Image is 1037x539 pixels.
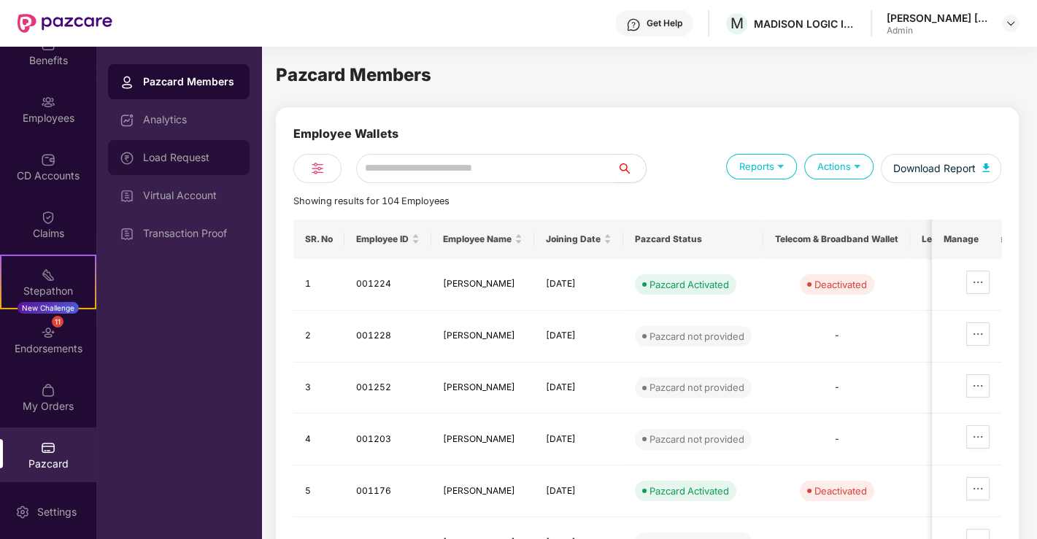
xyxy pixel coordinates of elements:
div: 11 [52,316,63,327]
button: ellipsis [966,374,990,398]
img: svg+xml;base64,PHN2ZyBpZD0iRHJvcGRvd24tMzJ4MzIiIHhtbG5zPSJodHRwOi8vd3d3LnczLm9yZy8yMDAwL3N2ZyIgd2... [1005,18,1017,29]
span: ellipsis [967,431,989,443]
div: Reports [726,154,797,179]
span: - [834,330,840,341]
div: Get Help [647,18,682,29]
img: svg+xml;base64,PHN2ZyBpZD0iSGVscC0zMngzMiIgeG1sbnM9Imh0dHA6Ly93d3cudzMub3JnLzIwMDAvc3ZnIiB3aWR0aD... [626,18,641,32]
div: Transaction Proof [143,228,238,239]
th: Pazcard Status [623,220,763,259]
span: - [834,381,840,392]
td: 3 [293,362,344,414]
span: Employee ID [356,233,409,245]
td: [PERSON_NAME] [431,465,534,517]
th: Employee Name [431,220,534,259]
img: svg+xml;base64,PHN2ZyBpZD0iQ0RfQWNjb3VudHMiIGRhdGEtbmFtZT0iQ0QgQWNjb3VudHMiIHhtbG5zPSJodHRwOi8vd3... [41,152,55,167]
td: [PERSON_NAME] [431,311,534,362]
th: SR. No [293,220,344,259]
div: Pazcard not provided [649,432,744,446]
img: svg+xml;base64,PHN2ZyBpZD0iRGFzaGJvYXJkIiB4bWxucz0iaHR0cDovL3d3dy53My5vcmcvMjAwMC9zdmciIHdpZHRoPS... [120,113,134,128]
span: Employee Name [443,233,512,245]
div: Pazcard not provided [649,380,744,395]
div: Settings [33,505,81,519]
span: Download Report [893,160,975,177]
td: [PERSON_NAME] [431,259,534,311]
span: ellipsis [967,276,989,288]
img: svg+xml;base64,PHN2ZyBpZD0iQ2xhaW0iIHhtbG5zPSJodHRwOi8vd3d3LnczLm9yZy8yMDAwL3N2ZyIgd2lkdGg9IjIwIi... [41,210,55,225]
td: [PERSON_NAME] [431,414,534,465]
div: Pazcard Activated [649,484,729,498]
img: svg+xml;base64,PHN2ZyBpZD0iRW1wbG95ZWVzIiB4bWxucz0iaHR0cDovL3d3dy53My5vcmcvMjAwMC9zdmciIHdpZHRoPS... [41,95,55,109]
div: Pazcard not provided [649,329,744,344]
td: 2 [293,311,344,362]
img: svg+xml;base64,PHN2ZyBpZD0iUGF6Y2FyZCIgeG1sbnM9Imh0dHA6Ly93d3cudzMub3JnLzIwMDAvc3ZnIiB3aWR0aD0iMj... [41,441,55,455]
span: Joining Date [546,233,601,245]
td: 5 [293,465,344,517]
td: 001252 [344,362,431,414]
td: 1 [293,259,344,311]
td: [DATE] [534,362,623,414]
div: Pazcard Activated [649,277,729,292]
img: svg+xml;base64,PHN2ZyB4bWxucz0iaHR0cDovL3d3dy53My5vcmcvMjAwMC9zdmciIHdpZHRoPSIxOSIgaGVpZ2h0PSIxOS... [850,159,864,173]
div: MADISON LOGIC INDIA PRIVATE LIMITED [754,17,856,31]
th: Employee ID [344,220,431,259]
img: svg+xml;base64,PHN2ZyB4bWxucz0iaHR0cDovL3d3dy53My5vcmcvMjAwMC9zdmciIHdpZHRoPSIxOSIgaGVpZ2h0PSIxOS... [774,159,787,173]
th: Manage [932,220,1001,259]
button: Download Report [881,154,1001,183]
td: 4 [293,414,344,465]
span: search [616,163,646,174]
div: [PERSON_NAME] [PERSON_NAME] [887,11,989,25]
span: ellipsis [967,380,989,392]
img: New Pazcare Logo [18,14,112,33]
div: Virtual Account [143,190,238,201]
div: Admin [887,25,989,36]
div: Deactivated [814,277,867,292]
span: ellipsis [967,483,989,495]
div: New Challenge [18,302,79,314]
div: Pazcard Members [143,74,238,89]
th: Telecom & Broadband Wallet [763,220,910,259]
td: [DATE] [534,414,623,465]
img: svg+xml;base64,PHN2ZyBpZD0iU2V0dGluZy0yMHgyMCIgeG1sbnM9Imh0dHA6Ly93d3cudzMub3JnLzIwMDAvc3ZnIiB3aW... [15,505,30,519]
td: [DATE] [534,311,623,362]
td: [DATE] [534,465,623,517]
img: svg+xml;base64,PHN2ZyBpZD0iTG9hZF9SZXF1ZXN0IiBkYXRhLW5hbWU9IkxvYWQgUmVxdWVzdCIgeG1sbnM9Imh0dHA6Ly... [120,151,134,166]
span: Showing results for 104 Employees [293,195,450,206]
td: [DATE] [534,259,623,311]
th: Joining Date [534,220,623,259]
td: 001203 [344,414,431,465]
img: svg+xml;base64,PHN2ZyBpZD0iRW5kb3JzZW1lbnRzIiB4bWxucz0iaHR0cDovL3d3dy53My5vcmcvMjAwMC9zdmciIHdpZH... [41,325,55,340]
td: [PERSON_NAME] [431,362,534,414]
div: Employee Wallets [293,125,398,154]
img: svg+xml;base64,PHN2ZyBpZD0iTXlfT3JkZXJzIiBkYXRhLW5hbWU9Ik15IE9yZGVycyIgeG1sbnM9Imh0dHA6Ly93d3cudz... [41,383,55,398]
td: 001228 [344,311,431,362]
div: Deactivated [814,484,867,498]
td: 001176 [344,465,431,517]
div: Stepathon [1,284,95,298]
div: Analytics [143,114,238,125]
img: svg+xml;base64,PHN2ZyBpZD0iUHJvZmlsZSIgeG1sbnM9Imh0dHA6Ly93d3cudzMub3JnLzIwMDAvc3ZnIiB3aWR0aD0iMj... [120,75,134,90]
img: svg+xml;base64,PHN2ZyB4bWxucz0iaHR0cDovL3d3dy53My5vcmcvMjAwMC9zdmciIHdpZHRoPSIyNCIgaGVpZ2h0PSIyNC... [309,160,326,177]
button: ellipsis [966,271,990,294]
span: ellipsis [967,328,989,340]
img: svg+xml;base64,PHN2ZyB4bWxucz0iaHR0cDovL3d3dy53My5vcmcvMjAwMC9zdmciIHdpZHRoPSIyMSIgaGVpZ2h0PSIyMC... [41,268,55,282]
img: svg+xml;base64,PHN2ZyBpZD0iVmlydHVhbF9BY2NvdW50IiBkYXRhLW5hbWU9IlZpcnR1YWwgQWNjb3VudCIgeG1sbnM9Im... [120,189,134,203]
button: ellipsis [966,322,990,346]
button: ellipsis [966,477,990,500]
img: svg+xml;base64,PHN2ZyB4bWxucz0iaHR0cDovL3d3dy53My5vcmcvMjAwMC9zdmciIHhtbG5zOnhsaW5rPSJodHRwOi8vd3... [982,163,990,172]
td: 001224 [344,259,431,311]
div: Load Request [143,152,238,163]
div: Actions [804,154,874,179]
button: ellipsis [966,425,990,449]
button: search [616,154,647,183]
img: svg+xml;base64,PHN2ZyBpZD0iVmlydHVhbF9BY2NvdW50IiBkYXRhLW5hbWU9IlZpcnR1YWwgQWNjb3VudCIgeG1sbnM9Im... [120,227,134,241]
span: - [834,433,840,444]
span: Pazcard Members [276,64,431,85]
span: M [730,15,744,32]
